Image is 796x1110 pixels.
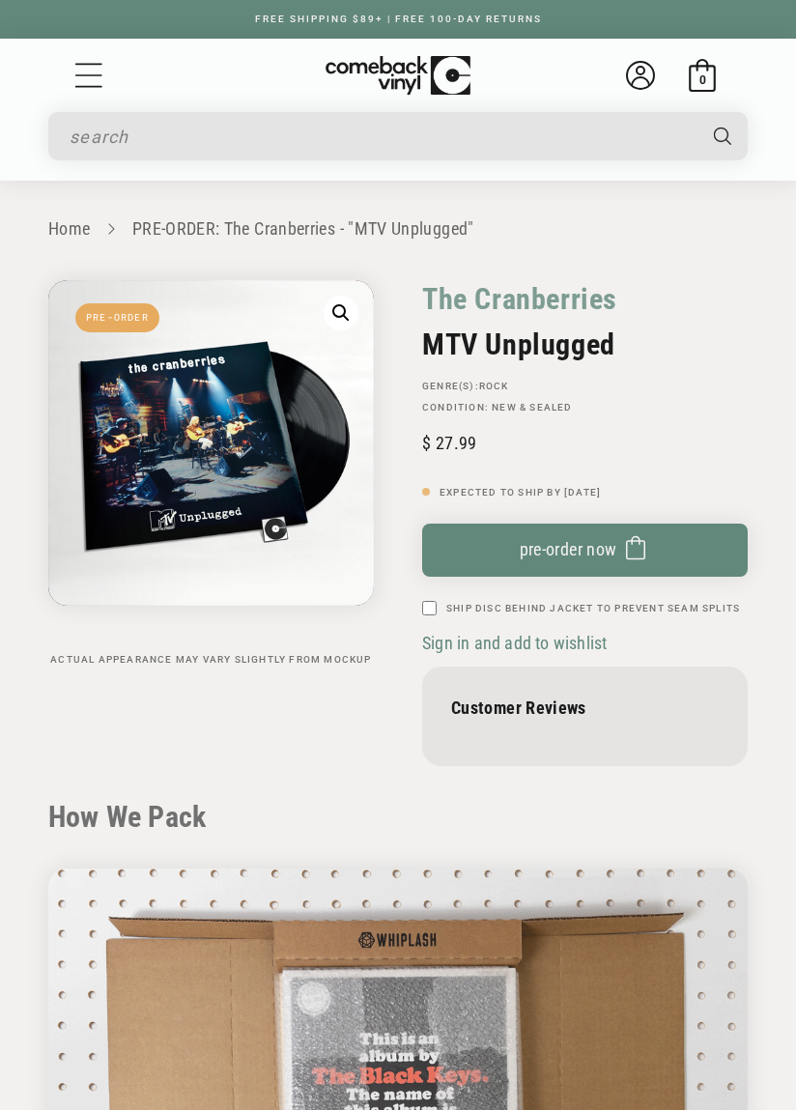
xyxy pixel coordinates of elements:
label: Ship Disc Behind Jacket To Prevent Seam Splits [446,601,740,615]
span: 27.99 [422,433,476,453]
button: Sign in and add to wishlist [422,632,612,654]
p: Condition: New & Sealed [422,402,748,413]
button: Search [696,112,750,160]
div: Search [48,112,748,160]
img: ComebackVinyl.com [326,56,470,96]
p: GENRE(S): [422,381,748,392]
input: search [70,117,695,157]
p: Customer Reviews [451,697,719,718]
span: Expected To Ship By [DATE] [440,487,601,498]
h2: MTV Unplugged [422,327,748,361]
a: PRE-ORDER: The Cranberries - "MTV Unplugged" [132,218,474,239]
a: The Cranberries [422,280,617,318]
nav: breadcrumbs [48,215,748,243]
span: 0 [699,72,706,87]
a: FREE SHIPPING $89+ | FREE 100-DAY RETURNS [236,14,561,24]
media-gallery: Gallery Viewer [48,280,374,666]
a: Home [48,218,90,239]
span: Pre-Order [75,303,159,332]
a: Rock [479,381,509,391]
summary: Menu [72,59,105,92]
button: pre-order now [422,524,748,577]
h2: How We Pack [48,800,748,835]
span: Sign in and add to wishlist [422,633,607,653]
p: Actual appearance may vary slightly from mockup [48,654,374,666]
span: $ [422,433,431,453]
span: pre-order now [520,539,617,559]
